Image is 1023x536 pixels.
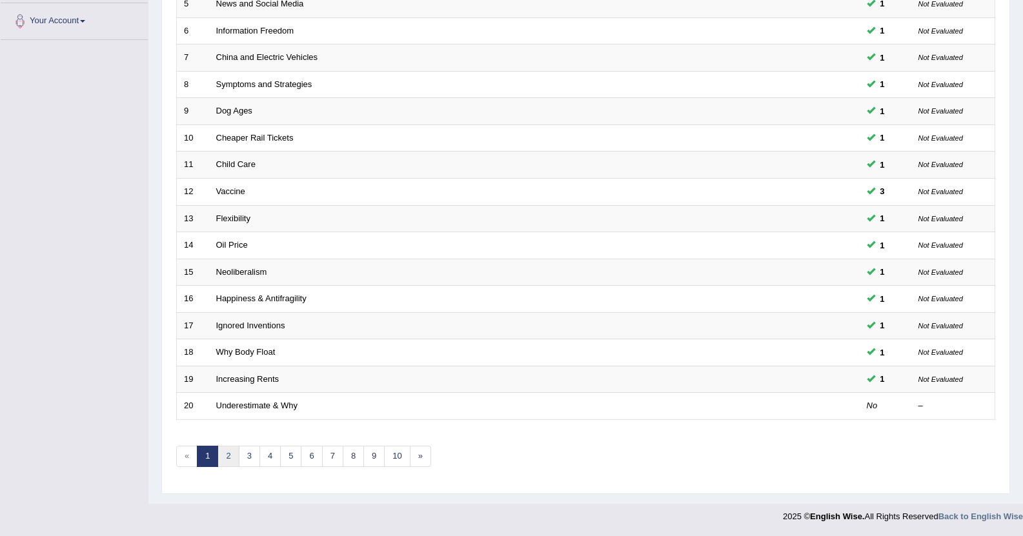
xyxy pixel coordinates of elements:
[177,98,209,125] td: 9
[875,212,890,225] span: You can still take this question
[918,81,963,88] small: Not Evaluated
[322,446,343,467] a: 7
[363,446,385,467] a: 9
[810,511,864,521] strong: English Wise.
[177,124,209,152] td: 10
[216,347,276,357] a: Why Body Float
[259,446,281,467] a: 4
[177,259,209,286] td: 15
[918,295,963,303] small: Not Evaluated
[177,366,209,393] td: 19
[918,241,963,249] small: Not Evaluated
[410,446,431,467] a: »
[216,374,279,384] a: Increasing Rents
[177,205,209,232] td: 13
[384,446,410,467] a: 10
[918,188,963,195] small: Not Evaluated
[783,504,1023,522] div: 2025 © All Rights Reserved
[177,178,209,205] td: 12
[216,213,250,223] a: Flexibility
[875,77,890,91] span: You can still take this question
[216,240,248,250] a: Oil Price
[918,27,963,35] small: Not Evaluated
[918,322,963,330] small: Not Evaluated
[176,446,198,467] span: «
[197,446,218,467] a: 1
[177,286,209,313] td: 16
[1,3,148,35] a: Your Account
[216,159,256,169] a: Child Care
[875,104,890,118] span: You can still take this question
[875,239,890,252] span: You can still take this question
[216,186,245,196] a: Vaccine
[177,152,209,179] td: 11
[875,51,890,65] span: You can still take this question
[918,375,963,383] small: Not Evaluated
[875,184,890,198] span: You can still take this question
[918,268,963,276] small: Not Evaluated
[875,346,890,359] span: You can still take this question
[177,312,209,339] td: 17
[216,52,318,62] a: China and Electric Vehicles
[177,17,209,45] td: 6
[343,446,364,467] a: 8
[216,321,285,330] a: Ignored Inventions
[875,265,890,279] span: You can still take this question
[177,393,209,420] td: 20
[875,292,890,306] span: You can still take this question
[918,215,963,223] small: Not Evaluated
[216,293,307,303] a: Happiness & Antifragility
[216,267,267,277] a: Neoliberalism
[280,446,301,467] a: 5
[918,54,963,61] small: Not Evaluated
[918,107,963,115] small: Not Evaluated
[216,26,294,35] a: Information Freedom
[218,446,239,467] a: 2
[216,106,252,115] a: Dog Ages
[239,446,260,467] a: 3
[216,133,294,143] a: Cheaper Rail Tickets
[875,372,890,386] span: You can still take this question
[216,79,312,89] a: Symptoms and Strategies
[918,161,963,168] small: Not Evaluated
[875,319,890,332] span: You can still take this question
[867,401,878,410] em: No
[918,400,988,412] div: –
[875,158,890,172] span: You can still take this question
[918,348,963,356] small: Not Evaluated
[216,401,298,410] a: Underestimate & Why
[177,232,209,259] td: 14
[177,45,209,72] td: 7
[177,71,209,98] td: 8
[177,339,209,366] td: 18
[938,511,1023,521] a: Back to English Wise
[301,446,322,467] a: 6
[918,134,963,142] small: Not Evaluated
[875,24,890,37] span: You can still take this question
[875,131,890,144] span: You can still take this question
